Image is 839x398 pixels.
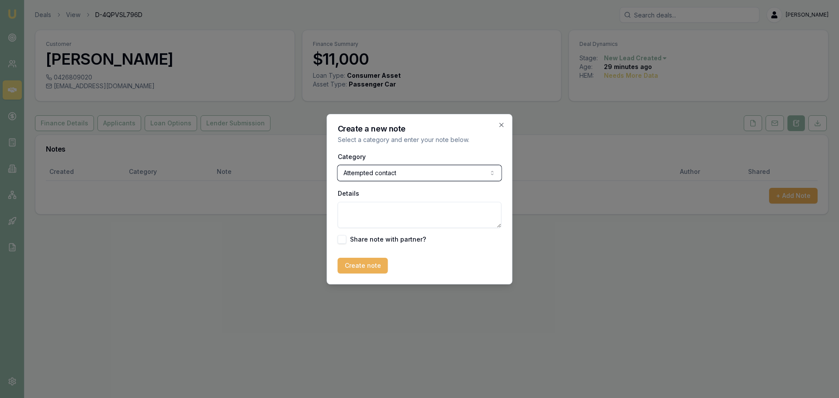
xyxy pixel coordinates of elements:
[338,258,388,273] button: Create note
[338,135,502,144] p: Select a category and enter your note below.
[338,153,366,160] label: Category
[338,190,359,197] label: Details
[338,125,502,133] h2: Create a new note
[350,236,426,242] label: Share note with partner?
